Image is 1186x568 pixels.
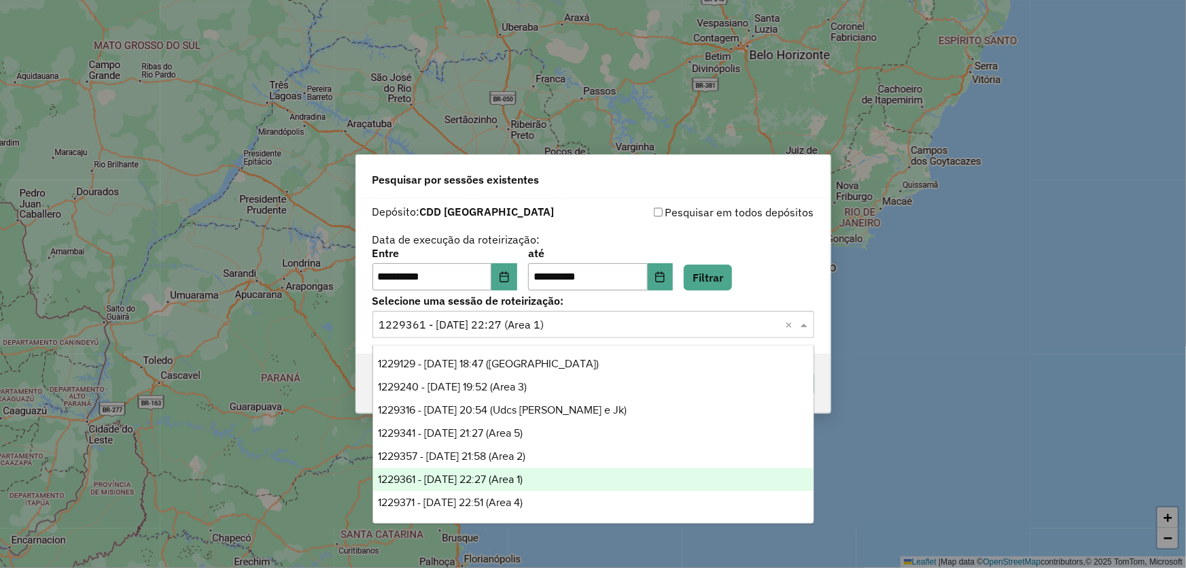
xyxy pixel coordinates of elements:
span: Clear all [786,316,797,333]
span: 1229361 - [DATE] 22:27 (Area 1) [379,473,523,485]
button: Choose Date [648,263,674,290]
span: 1229357 - [DATE] 21:58 (Area 2) [379,450,526,462]
div: Pesquisar em todos depósitos [593,204,814,220]
span: 1229371 - [DATE] 22:51 (Area 4) [379,497,523,508]
label: Depósito: [372,203,555,220]
span: 1229240 - [DATE] 19:52 (Area 3) [379,381,527,392]
button: Choose Date [491,263,517,290]
strong: CDD [GEOGRAPHIC_DATA] [420,205,555,218]
ng-dropdown-panel: Options list [372,345,814,524]
label: Selecione uma sessão de roteirização: [372,293,814,309]
span: 1229129 - [DATE] 18:47 ([GEOGRAPHIC_DATA]) [379,358,599,369]
button: Filtrar [684,265,732,290]
label: Data de execução da roteirização: [372,231,540,248]
span: 1229316 - [DATE] 20:54 (Udcs [PERSON_NAME] e Jk) [379,404,627,416]
label: até [528,245,673,261]
span: 1229341 - [DATE] 21:27 (Area 5) [379,427,523,439]
label: Entre [372,245,517,261]
span: Pesquisar por sessões existentes [372,171,540,188]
